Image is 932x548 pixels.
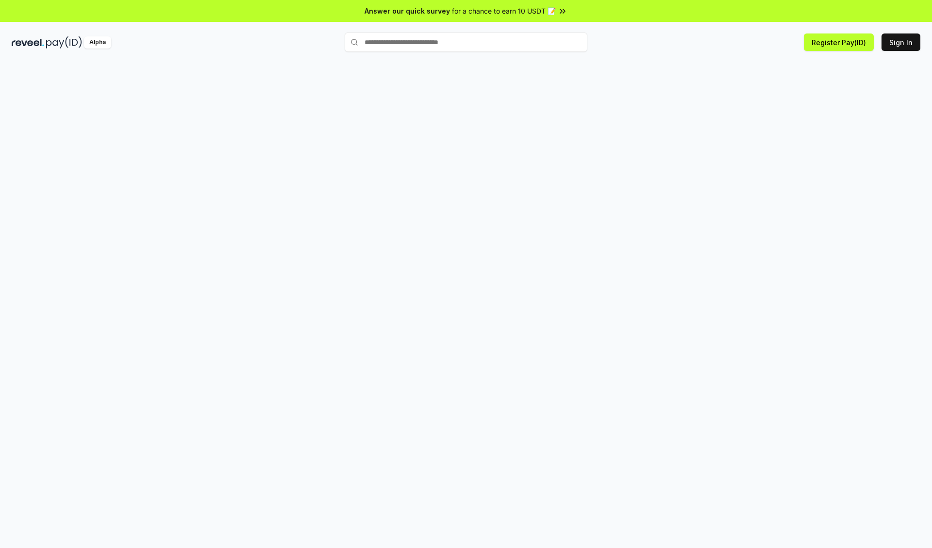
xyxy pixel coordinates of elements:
img: reveel_dark [12,36,44,49]
span: Answer our quick survey [365,6,450,16]
img: pay_id [46,36,82,49]
button: Register Pay(ID) [804,33,874,51]
button: Sign In [882,33,920,51]
span: for a chance to earn 10 USDT 📝 [452,6,556,16]
div: Alpha [84,36,111,49]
